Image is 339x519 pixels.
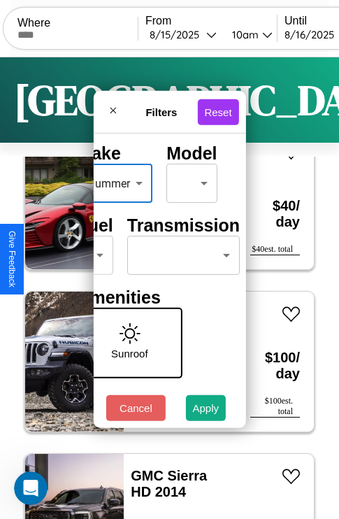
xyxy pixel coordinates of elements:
[77,215,113,236] h4: Fuel
[186,395,226,421] button: Apply
[250,336,300,396] h3: $ 100 / day
[17,17,138,29] label: Where
[250,396,300,418] div: $ 100 est. total
[111,344,148,363] p: Sunroof
[250,244,300,255] div: $ 40 est. total
[125,106,197,118] h4: Filters
[145,15,277,27] label: From
[145,27,221,42] button: 8/15/2025
[150,28,206,41] div: 8 / 15 / 2025
[225,28,262,41] div: 10am
[197,99,238,125] button: Reset
[106,395,166,421] button: Cancel
[131,468,207,499] a: GMC Sierra HD 2014
[250,184,300,244] h3: $ 40 / day
[166,143,217,164] h4: Model
[77,287,173,308] h4: Amenities
[14,471,48,505] iframe: Intercom live chat
[221,27,277,42] button: 10am
[77,164,152,203] div: Hummer
[7,231,17,287] div: Give Feedback
[127,215,240,236] h4: Transmission
[77,143,152,164] h4: Make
